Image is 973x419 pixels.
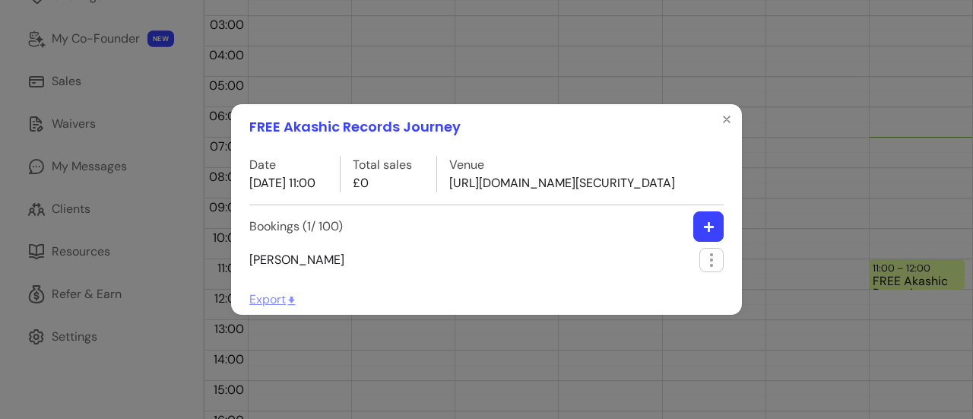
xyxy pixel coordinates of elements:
[715,107,739,132] button: Close
[249,217,343,236] label: Bookings ( 1 / 100 )
[449,174,675,192] p: [URL][DOMAIN_NAME][SECURITY_DATA]
[449,156,675,174] label: Venue
[353,174,412,192] p: £0
[249,251,344,269] span: [PERSON_NAME]
[353,156,412,174] label: Total sales
[249,174,315,192] p: [DATE] 11:00
[249,291,297,307] span: Export
[249,116,461,138] h1: FREE Akashic Records Journey
[249,156,315,174] label: Date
